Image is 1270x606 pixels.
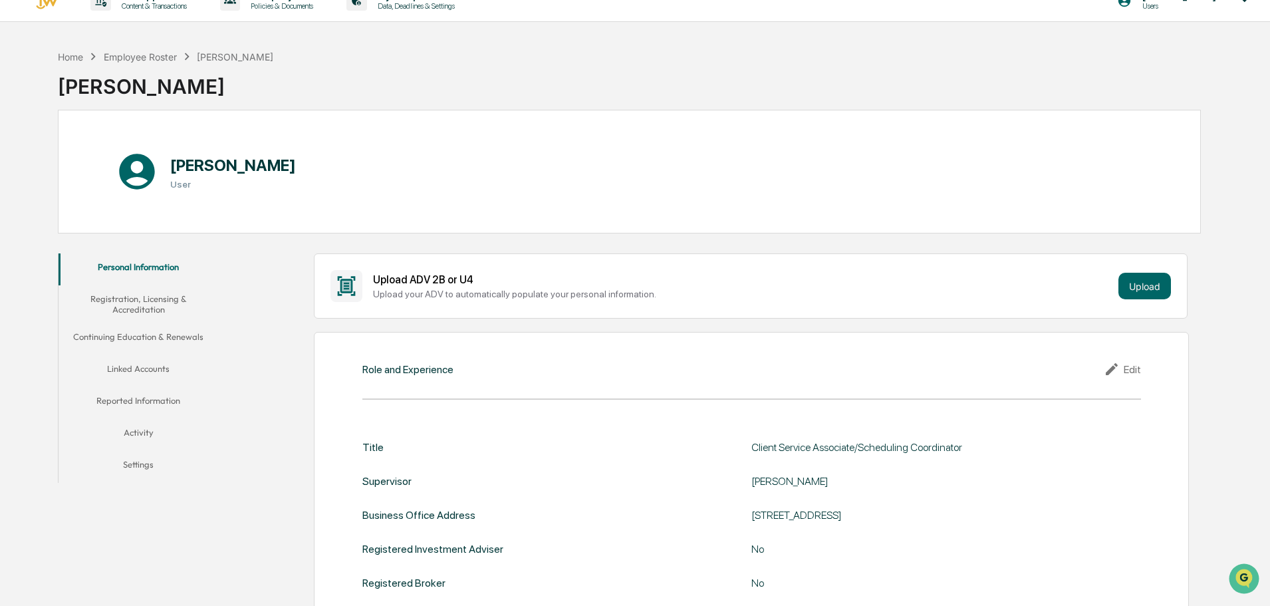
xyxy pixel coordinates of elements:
[1227,562,1263,598] iframe: Open customer support
[170,156,296,175] h1: [PERSON_NAME]
[58,51,83,63] div: Home
[13,102,37,126] img: 1746055101610-c473b297-6a78-478c-a979-82029cc54cd1
[59,451,218,483] button: Settings
[362,475,412,488] div: Supervisor
[373,273,1113,286] div: Upload ADV 2B or U4
[104,51,177,63] div: Employee Roster
[751,577,1084,589] div: No
[751,475,1084,488] div: [PERSON_NAME]
[59,323,218,355] button: Continuing Education & Renewals
[197,51,273,63] div: [PERSON_NAME]
[13,28,242,49] p: How can we help?
[132,226,161,235] span: Pylon
[1118,273,1171,299] button: Upload
[362,509,475,522] div: Business Office Address
[362,577,445,589] div: Registered Broker
[751,441,1084,454] div: Client Service Associate/Scheduling Coordinator
[751,543,1084,555] div: No
[59,355,218,387] button: Linked Accounts
[170,179,296,190] h3: User
[27,193,84,206] span: Data Lookup
[13,169,24,180] div: 🖐️
[8,162,91,186] a: 🖐️Preclearance
[1104,361,1141,377] div: Edit
[45,115,168,126] div: We're available if you need us!
[751,509,1084,522] div: [STREET_ADDRESS]
[59,387,218,419] button: Reported Information
[13,194,24,205] div: 🔎
[8,188,89,212] a: 🔎Data Lookup
[59,253,218,285] button: Personal Information
[58,64,273,98] div: [PERSON_NAME]
[94,225,161,235] a: Powered byPylon
[226,106,242,122] button: Start new chat
[362,543,503,555] div: Registered Investment Adviser
[373,289,1113,299] div: Upload your ADV to automatically populate your personal information.
[91,162,170,186] a: 🗄️Attestations
[367,1,461,11] p: Data, Deadlines & Settings
[362,441,384,454] div: Title
[59,285,218,323] button: Registration, Licensing & Accreditation
[45,102,218,115] div: Start new chat
[59,253,218,483] div: secondary tabs example
[96,169,107,180] div: 🗄️
[1132,1,1223,11] p: Users
[27,168,86,181] span: Preclearance
[240,1,320,11] p: Policies & Documents
[110,168,165,181] span: Attestations
[59,419,218,451] button: Activity
[362,363,453,376] div: Role and Experience
[111,1,193,11] p: Content & Transactions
